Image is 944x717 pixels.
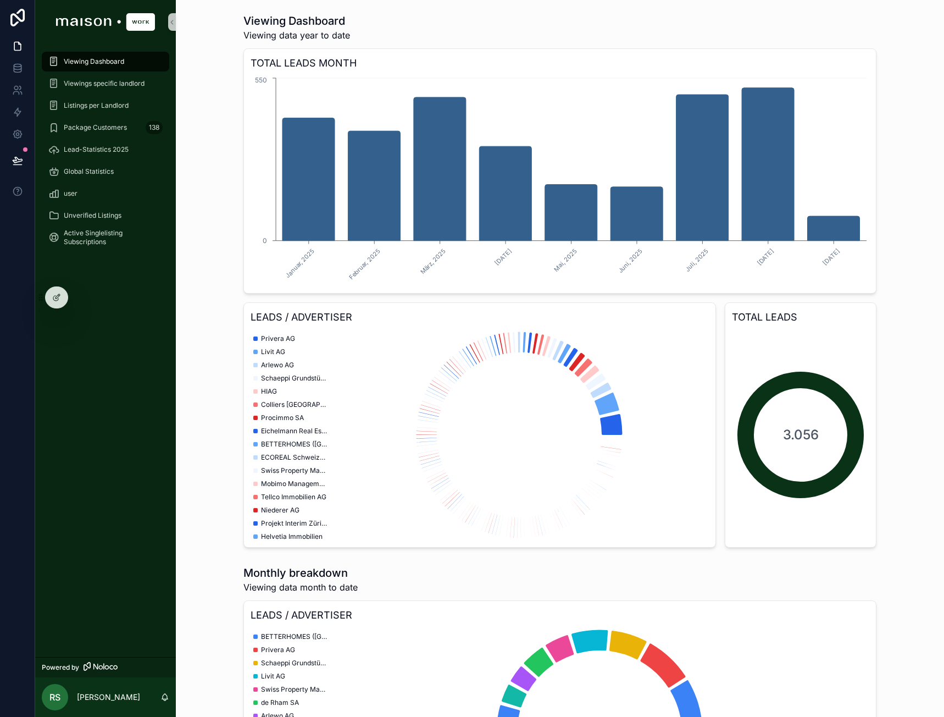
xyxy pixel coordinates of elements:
[251,310,709,325] h3: LEADS / ADVERTISER
[64,211,121,220] span: Unverified Listings
[732,310,869,325] h3: TOTAL LEADS
[56,13,155,31] img: App logo
[261,466,327,475] span: Swiss Property Management AG
[261,400,327,409] span: Colliers [GEOGRAPHIC_DATA] AG
[251,608,869,623] h3: LEADS / ADVERTISER
[42,206,169,225] a: Unverified Listings
[261,440,327,449] span: BETTERHOMES ([GEOGRAPHIC_DATA]) AG
[419,247,447,275] text: März, 2025
[261,632,327,641] span: BETTERHOMES ([GEOGRAPHIC_DATA]) AG
[617,247,644,274] text: Juni, 2025
[263,236,267,245] tspan: 0
[49,691,60,704] span: RS
[261,413,304,422] span: Procimmo SA
[64,101,129,110] span: Listings per Landlord
[821,247,841,267] text: [DATE]
[64,189,77,198] span: user
[261,348,285,356] span: Livit AG
[261,659,327,668] span: Schaeppi Grundstücke AG
[64,123,127,132] span: Package Customers
[64,79,145,88] span: Viewings specific landlord
[261,479,327,488] span: Mobimo Management AG
[261,672,285,681] span: Livit AG
[553,247,579,273] text: Mai, 2025
[261,427,327,435] span: Eichelmann Real Estate GmbH
[42,52,169,71] a: Viewing Dashboard
[42,140,169,159] a: Lead-Statistics 2025
[261,334,295,343] span: Privera AG
[243,565,358,581] h1: Monthly breakdown
[261,685,327,694] span: Swiss Property Management AG
[783,426,819,444] span: 3.056
[347,247,381,281] text: Februar, 2025
[251,329,709,540] div: chart
[42,118,169,137] a: Package Customers138
[146,121,163,134] div: 138
[261,532,323,541] span: Helvetia Immobilien
[64,145,129,154] span: Lead-Statistics 2025
[243,13,350,29] h1: Viewing Dashboard
[77,692,140,703] p: [PERSON_NAME]
[35,657,176,677] a: Powered by
[42,184,169,203] a: user
[64,57,124,66] span: Viewing Dashboard
[261,646,295,654] span: Privera AG
[243,581,358,594] span: Viewing data month to date
[261,361,294,369] span: Arlewo AG
[756,247,775,267] text: [DATE]
[684,247,709,273] text: Juli, 2025
[42,74,169,93] a: Viewings specific landlord
[64,229,158,246] span: Active Singlelisting Subscriptions
[255,76,267,84] tspan: 550
[261,506,299,515] span: Niederer AG
[64,167,114,176] span: Global Statistics
[261,698,299,707] span: de Rham SA
[243,29,350,42] span: Viewing data year to date
[42,228,169,247] a: Active Singlelisting Subscriptions
[42,96,169,115] a: Listings per Landlord
[261,387,277,396] span: HIAG
[261,493,326,501] span: Tellco Immobilien AG
[284,247,316,279] text: Januar, 2025
[261,519,327,528] span: Projekt Interim Zürich GmbH
[251,56,869,71] h3: TOTAL LEADS MONTH
[493,247,513,267] text: [DATE]
[251,75,869,286] div: chart
[42,663,79,672] span: Powered by
[35,44,176,262] div: scrollable content
[261,453,327,462] span: ECOREAL Schweizerische Immobilien Anlagestiftung
[42,162,169,181] a: Global Statistics
[261,374,327,383] span: Schaeppi Grundstücke AG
